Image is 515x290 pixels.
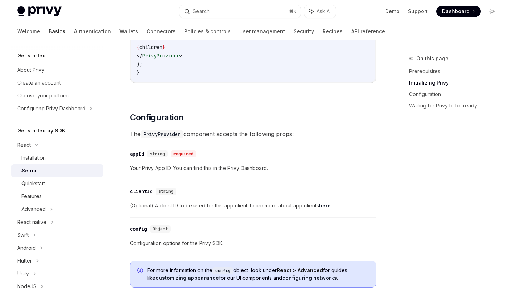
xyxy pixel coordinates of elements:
[212,267,233,274] code: config
[17,91,69,100] div: Choose your platform
[351,23,385,40] a: API reference
[130,112,183,123] span: Configuration
[11,64,103,76] a: About Privy
[139,44,162,50] span: children
[74,23,111,40] a: Authentication
[17,79,61,87] div: Create an account
[17,66,44,74] div: About Privy
[409,89,504,100] a: Configuration
[150,151,165,157] span: string
[11,76,103,89] a: Create an account
[130,225,147,232] div: config
[304,5,336,18] button: Ask AI
[17,6,62,16] img: light logo
[17,269,29,278] div: Unity
[409,77,504,89] a: Initializing Privy
[21,205,46,214] div: Advanced
[137,70,139,76] span: }
[137,52,142,59] span: </
[179,5,300,18] button: Search...⌘K
[17,218,46,226] div: React native
[17,256,32,265] div: Flutter
[294,23,314,40] a: Security
[289,9,296,14] span: ⌘ K
[17,231,29,239] div: Swift
[156,275,219,281] a: customizing appearance
[21,154,46,162] div: Installation
[147,23,176,40] a: Connectors
[408,8,428,15] a: Support
[158,189,173,194] span: string
[323,23,343,40] a: Recipes
[130,129,376,139] span: The component accepts the following props:
[17,141,31,149] div: React
[17,126,65,135] h5: Get started by SDK
[17,104,85,113] div: Configuring Privy Dashboard
[486,6,498,17] button: Toggle dark mode
[17,23,40,40] a: Welcome
[317,8,331,15] span: Ask AI
[21,166,36,175] div: Setup
[141,130,183,138] code: PrivyProvider
[137,267,144,275] svg: Info
[130,188,153,195] div: clientId
[239,23,285,40] a: User management
[130,201,376,210] span: (Optional) A client ID to be used for this app client. Learn more about app clients .
[147,267,369,281] span: For more information on the object, look under for guides like for our UI components and .
[282,275,337,281] a: configuring networks
[119,23,138,40] a: Wallets
[130,239,376,247] span: Configuration options for the Privy SDK.
[409,100,504,111] a: Waiting for Privy to be ready
[153,226,168,232] span: Object
[17,51,46,60] h5: Get started
[11,177,103,190] a: Quickstart
[180,52,182,59] span: >
[319,202,331,209] a: here
[184,23,231,40] a: Policies & controls
[49,23,65,40] a: Basics
[277,267,323,273] strong: React > Advanced
[385,8,399,15] a: Demo
[137,44,139,50] span: {
[142,52,180,59] span: PrivyProvider
[137,61,142,67] span: );
[193,7,213,16] div: Search...
[171,150,196,157] div: required
[17,244,36,252] div: Android
[11,89,103,102] a: Choose your platform
[11,190,103,203] a: Features
[409,66,504,77] a: Prerequisites
[416,54,448,63] span: On this page
[442,8,470,15] span: Dashboard
[130,150,144,157] div: appId
[436,6,481,17] a: Dashboard
[130,164,376,172] span: Your Privy App ID. You can find this in the Privy Dashboard.
[21,179,45,188] div: Quickstart
[11,164,103,177] a: Setup
[11,151,103,164] a: Installation
[21,192,42,201] div: Features
[162,44,165,50] span: }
